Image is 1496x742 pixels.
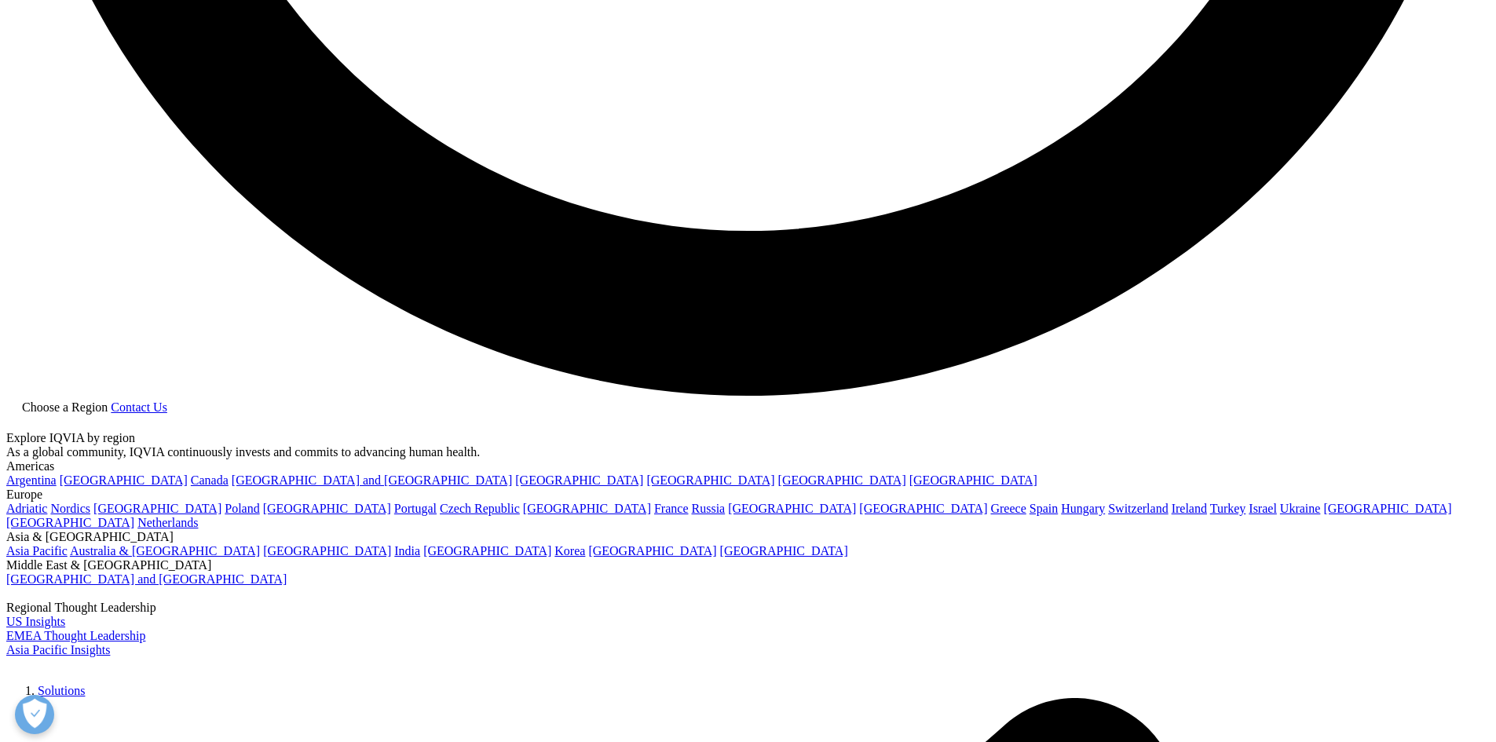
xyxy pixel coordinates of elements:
div: Explore IQVIA by region [6,431,1490,445]
a: [GEOGRAPHIC_DATA] [263,502,391,515]
div: Regional Thought Leadership [6,601,1490,615]
a: Asia Pacific Insights [6,643,110,656]
div: Asia & [GEOGRAPHIC_DATA] [6,530,1490,544]
a: Adriatic [6,502,47,515]
a: US Insights [6,615,65,628]
div: Europe [6,488,1490,502]
a: [GEOGRAPHIC_DATA] [909,473,1037,487]
span: Choose a Region [22,400,108,414]
a: Greece [990,502,1026,515]
a: [GEOGRAPHIC_DATA] [646,473,774,487]
a: [GEOGRAPHIC_DATA] [515,473,643,487]
a: [GEOGRAPHIC_DATA] [93,502,221,515]
a: Poland [225,502,259,515]
div: Americas [6,459,1490,473]
a: Argentina [6,473,57,487]
a: [GEOGRAPHIC_DATA] [720,544,848,557]
a: Australia & [GEOGRAPHIC_DATA] [70,544,260,557]
a: France [654,502,689,515]
a: [GEOGRAPHIC_DATA] [263,544,391,557]
a: [GEOGRAPHIC_DATA] [728,502,856,515]
a: EMEA Thought Leadership [6,629,145,642]
a: Portugal [394,502,437,515]
a: [GEOGRAPHIC_DATA] [778,473,906,487]
div: Middle East & [GEOGRAPHIC_DATA] [6,558,1490,572]
a: [GEOGRAPHIC_DATA] [1323,502,1451,515]
a: [GEOGRAPHIC_DATA] [60,473,188,487]
a: [GEOGRAPHIC_DATA] [6,516,134,529]
a: Asia Pacific [6,544,68,557]
a: Turkey [1210,502,1246,515]
button: Open Preferences [15,695,54,734]
a: Korea [554,544,585,557]
a: Contact Us [111,400,167,414]
a: [GEOGRAPHIC_DATA] [588,544,716,557]
a: Nordics [50,502,90,515]
a: Solutions [38,684,85,697]
a: Russia [692,502,726,515]
a: [GEOGRAPHIC_DATA] [523,502,651,515]
a: [GEOGRAPHIC_DATA] and [GEOGRAPHIC_DATA] [6,572,287,586]
a: India [394,544,420,557]
a: Ukraine [1280,502,1321,515]
a: Israel [1249,502,1277,515]
a: Netherlands [137,516,198,529]
a: [GEOGRAPHIC_DATA] [859,502,987,515]
a: Canada [191,473,229,487]
a: Switzerland [1108,502,1168,515]
div: As a global community, IQVIA continuously invests and commits to advancing human health. [6,445,1490,459]
a: [GEOGRAPHIC_DATA] and [GEOGRAPHIC_DATA] [232,473,512,487]
a: Hungary [1061,502,1105,515]
a: [GEOGRAPHIC_DATA] [423,544,551,557]
a: Ireland [1172,502,1207,515]
a: Spain [1030,502,1058,515]
a: Czech Republic [440,502,520,515]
